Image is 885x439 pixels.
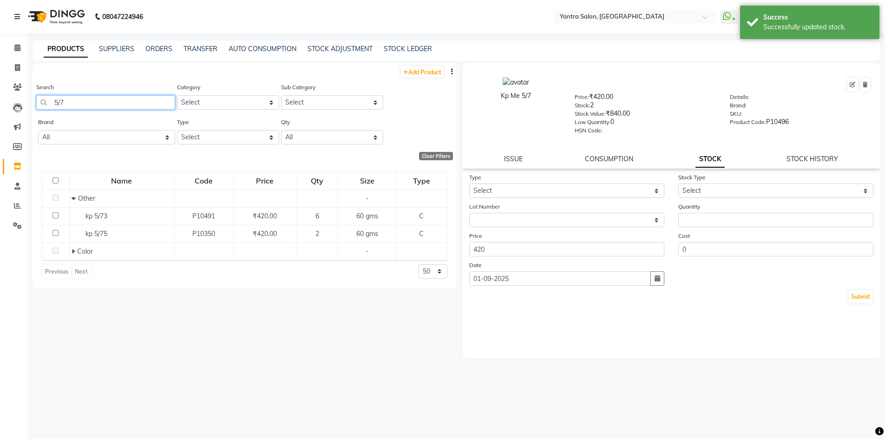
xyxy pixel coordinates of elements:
[730,110,742,118] label: SKU:
[575,109,716,122] div: ₹840.00
[177,118,189,126] label: Type
[763,22,872,32] div: Successfully updated stock.
[281,118,290,126] label: Qty
[575,100,716,113] div: 2
[177,83,200,92] label: Category
[678,203,700,211] label: Quantity
[356,229,378,238] span: 60 gms
[366,194,368,203] span: -
[401,66,444,78] a: Add Product
[678,232,690,240] label: Cost
[469,261,482,269] label: Date
[575,117,716,130] div: 0
[192,212,215,220] span: P10491
[70,172,173,189] div: Name
[229,45,296,53] a: AUTO CONSUMPTION
[503,78,529,87] img: avatar
[339,172,395,189] div: Size
[575,118,610,126] label: Low Quantity:
[308,45,373,53] a: STOCK ADJUSTMENT
[44,41,88,58] a: PRODUCTS
[366,247,368,256] span: -
[575,92,716,105] div: ₹420.00
[281,83,315,92] label: Sub Category
[730,101,747,110] label: Brand:
[85,212,107,220] span: kp 5/73
[253,212,277,220] span: ₹420.00
[356,212,378,220] span: 60 gms
[38,118,53,126] label: Brand
[102,4,143,30] b: 08047224946
[469,203,500,211] label: Lot Number
[730,93,749,101] label: Details:
[315,212,319,220] span: 6
[472,91,561,101] div: Kp Me 5/7
[36,95,175,110] input: Search by product name or code
[36,83,54,92] label: Search
[504,155,523,163] a: ISSUE
[78,194,95,203] span: Other
[849,290,872,303] button: Submit
[763,13,872,22] div: Success
[297,172,337,189] div: Qty
[469,232,482,240] label: Price
[419,152,453,160] div: Clear Filters
[695,151,725,168] a: STOCK
[77,247,93,256] span: Color
[419,212,424,220] span: C
[678,173,706,182] label: Stock Type
[315,229,319,238] span: 2
[730,118,766,126] label: Product Code:
[469,173,481,182] label: Type
[85,229,107,238] span: kp 5/75
[787,155,838,163] a: STOCK HISTORY
[575,101,590,110] label: Stock:
[99,45,134,53] a: SUPPLIERS
[397,172,446,189] div: Type
[730,117,871,130] div: P10496
[575,126,603,135] label: HSN Code:
[585,155,633,163] a: CONSUMPTION
[575,93,589,101] label: Price:
[384,45,432,53] a: STOCK LEDGER
[175,172,233,189] div: Code
[192,229,215,238] span: P10350
[72,247,77,256] span: Expand Row
[419,229,424,238] span: C
[24,4,87,30] img: logo
[575,110,606,118] label: Stock Value:
[145,45,172,53] a: ORDERS
[253,229,277,238] span: ₹420.00
[72,194,78,203] span: Collapse Row
[235,172,296,189] div: Price
[184,45,217,53] a: TRANSFER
